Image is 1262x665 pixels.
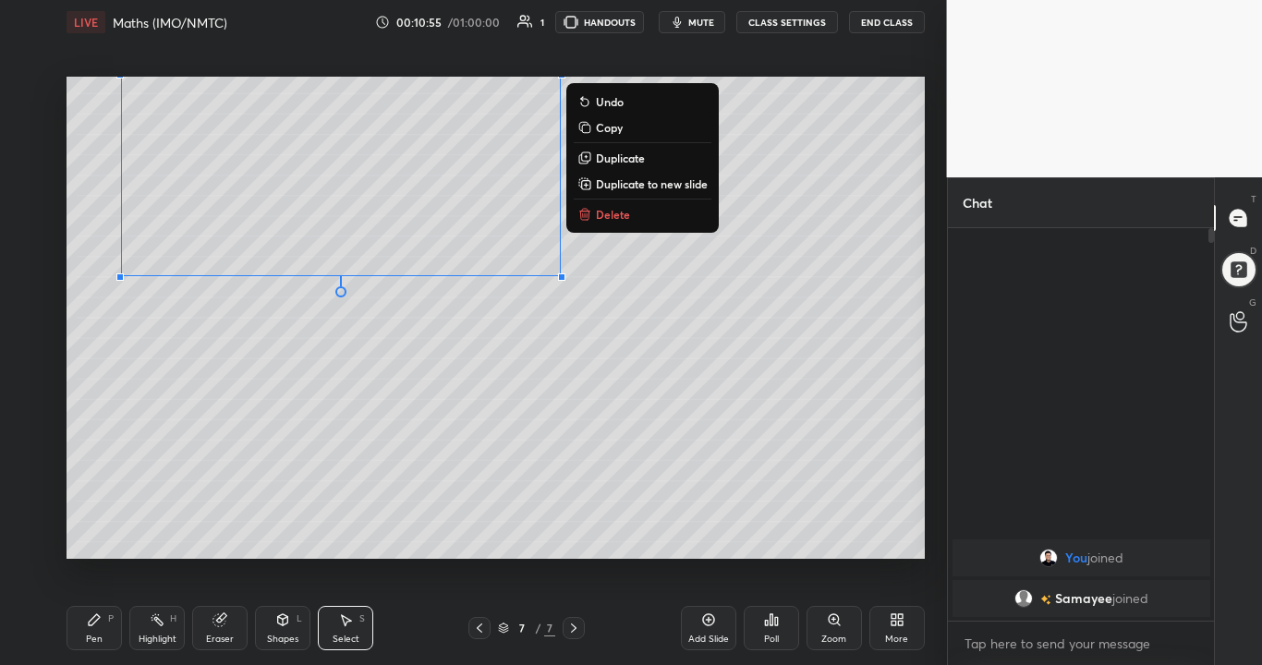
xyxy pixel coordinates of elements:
button: Duplicate [574,147,711,169]
p: G [1249,296,1256,309]
div: Poll [764,635,779,644]
button: HANDOUTS [555,11,644,33]
div: Eraser [206,635,234,644]
p: Undo [596,94,624,109]
p: Duplicate to new slide [596,176,708,191]
button: Undo [574,91,711,113]
img: default.png [1014,589,1033,608]
div: Highlight [139,635,176,644]
div: More [885,635,908,644]
div: Select [333,635,359,644]
span: joined [1087,550,1123,565]
div: L [297,614,302,623]
span: Samayee [1055,591,1112,606]
div: S [359,614,365,623]
button: mute [659,11,725,33]
button: Duplicate to new slide [574,173,711,195]
div: Shapes [267,635,298,644]
p: Copy [596,120,623,135]
button: Copy [574,116,711,139]
div: 7 [513,623,531,634]
button: End Class [849,11,925,33]
img: 46c2678ad52940e7ac57de15f85343f0.jpg [1039,549,1058,567]
div: Pen [86,635,103,644]
span: You [1065,550,1087,565]
h4: Maths (IMO/NMTC) [113,14,227,31]
div: 1 [540,18,544,27]
div: grid [948,536,1215,621]
p: Duplicate [596,151,645,165]
button: Delete [574,203,711,225]
div: P [108,614,114,623]
div: / [535,623,540,634]
div: 7 [544,620,555,636]
div: H [170,614,176,623]
div: Add Slide [688,635,729,644]
p: Chat [948,178,1007,227]
p: T [1251,192,1256,206]
p: Delete [596,207,630,222]
div: LIVE [67,11,105,33]
img: no-rating-badge.077c3623.svg [1040,595,1051,605]
p: D [1250,244,1256,258]
span: mute [688,16,714,29]
div: Zoom [821,635,846,644]
button: CLASS SETTINGS [736,11,838,33]
span: joined [1112,591,1148,606]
